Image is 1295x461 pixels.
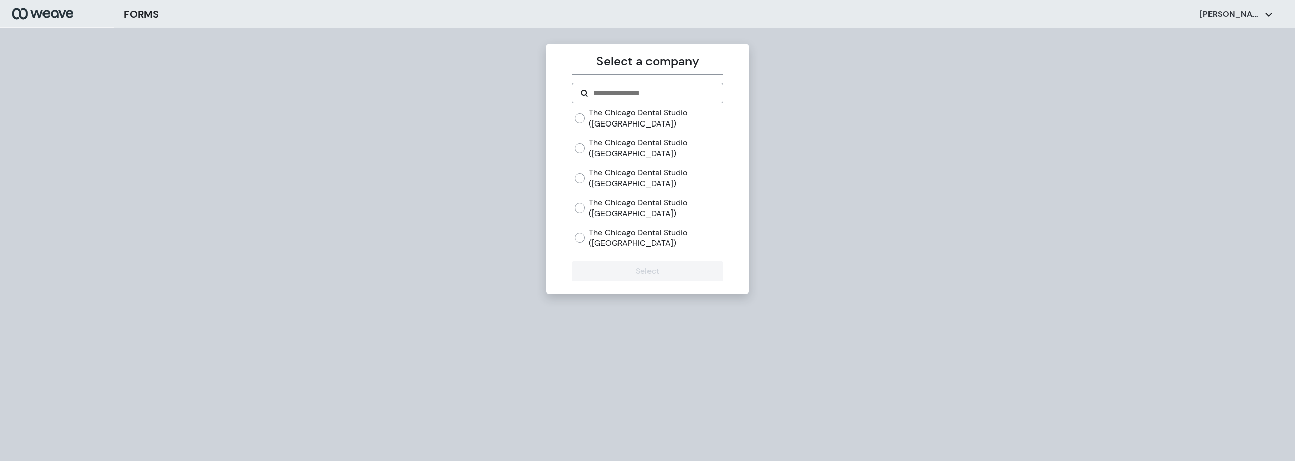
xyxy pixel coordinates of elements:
[592,87,714,99] input: Search
[572,52,723,70] p: Select a company
[589,227,723,249] label: The Chicago Dental Studio ([GEOGRAPHIC_DATA])
[572,261,723,281] button: Select
[124,7,159,22] h3: FORMS
[589,167,723,189] label: The Chicago Dental Studio ([GEOGRAPHIC_DATA])
[1200,9,1261,20] p: [PERSON_NAME]
[589,197,723,219] label: The Chicago Dental Studio ([GEOGRAPHIC_DATA])
[589,107,723,129] label: The Chicago Dental Studio ([GEOGRAPHIC_DATA])
[589,137,723,159] label: The Chicago Dental Studio ([GEOGRAPHIC_DATA])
